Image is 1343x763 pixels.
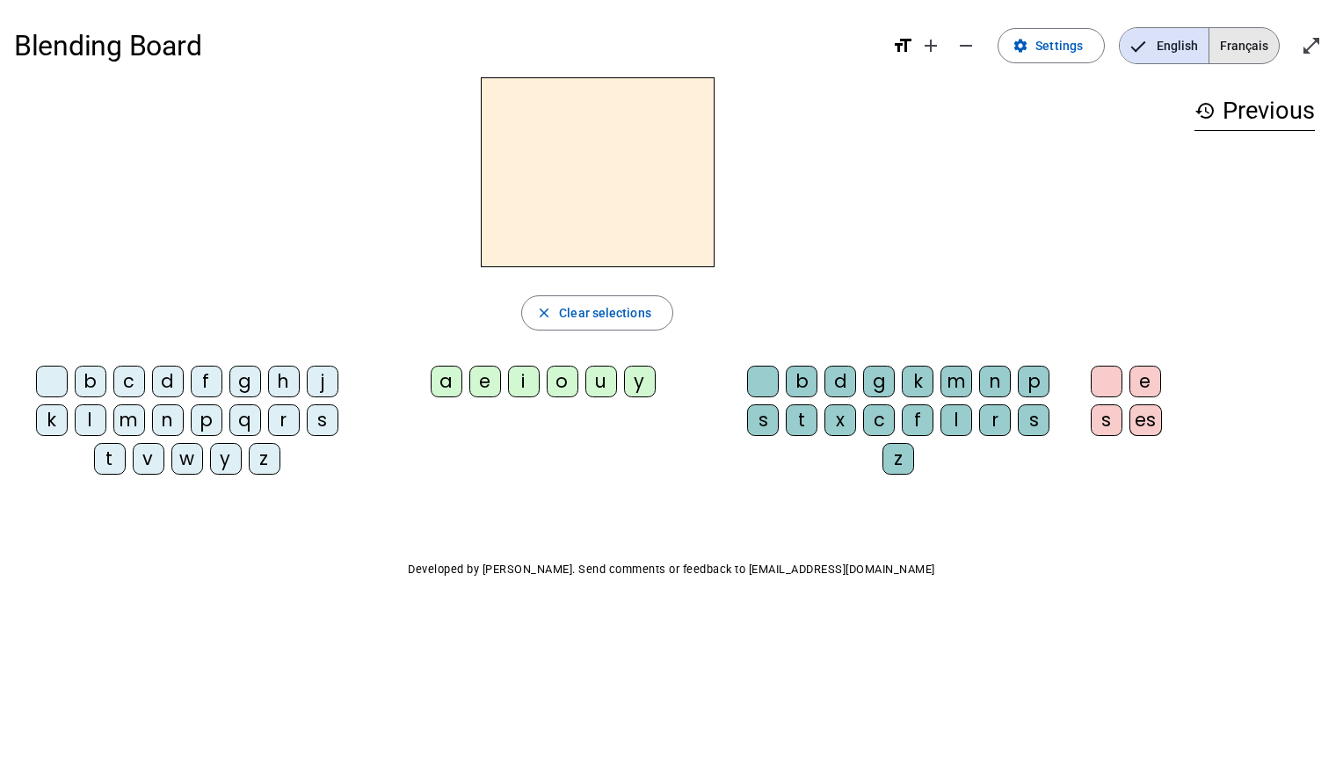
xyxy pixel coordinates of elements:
[1301,35,1322,56] mat-icon: open_in_full
[585,366,617,397] div: u
[998,28,1105,63] button: Settings
[75,366,106,397] div: b
[1129,404,1162,436] div: es
[191,366,222,397] div: f
[431,366,462,397] div: a
[824,366,856,397] div: d
[786,404,817,436] div: t
[1018,366,1049,397] div: p
[1018,404,1049,436] div: s
[1129,366,1161,397] div: e
[469,366,501,397] div: e
[521,295,673,331] button: Clear selections
[1091,404,1122,436] div: s
[955,35,976,56] mat-icon: remove
[902,404,933,436] div: f
[268,404,300,436] div: r
[913,28,948,63] button: Increase font size
[940,404,972,436] div: l
[824,404,856,436] div: x
[1120,28,1209,63] span: English
[979,366,1011,397] div: n
[113,404,145,436] div: m
[1209,28,1279,63] span: Français
[1294,28,1329,63] button: Enter full screen
[979,404,1011,436] div: r
[14,559,1329,580] p: Developed by [PERSON_NAME]. Send comments or feedback to [EMAIL_ADDRESS][DOMAIN_NAME]
[536,305,552,321] mat-icon: close
[863,366,895,397] div: g
[863,404,895,436] div: c
[547,366,578,397] div: o
[210,443,242,475] div: y
[75,404,106,436] div: l
[171,443,203,475] div: w
[191,404,222,436] div: p
[133,443,164,475] div: v
[36,404,68,436] div: k
[1194,91,1315,131] h3: Previous
[624,366,656,397] div: y
[14,18,878,74] h1: Blending Board
[249,443,280,475] div: z
[882,443,914,475] div: z
[94,443,126,475] div: t
[786,366,817,397] div: b
[229,404,261,436] div: q
[508,366,540,397] div: i
[152,366,184,397] div: d
[229,366,261,397] div: g
[1013,38,1028,54] mat-icon: settings
[902,366,933,397] div: k
[920,35,941,56] mat-icon: add
[1194,100,1216,121] mat-icon: history
[152,404,184,436] div: n
[892,35,913,56] mat-icon: format_size
[268,366,300,397] div: h
[948,28,984,63] button: Decrease font size
[307,366,338,397] div: j
[559,302,651,323] span: Clear selections
[1035,35,1083,56] span: Settings
[747,404,779,436] div: s
[1119,27,1280,64] mat-button-toggle-group: Language selection
[113,366,145,397] div: c
[940,366,972,397] div: m
[307,404,338,436] div: s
